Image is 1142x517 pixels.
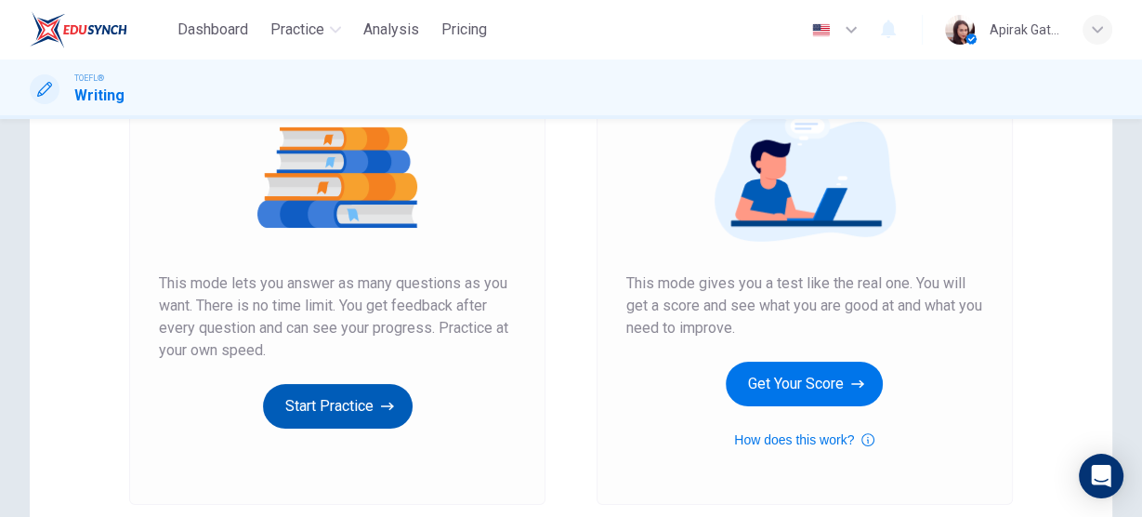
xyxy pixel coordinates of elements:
button: Dashboard [170,13,256,46]
span: Analysis [363,19,419,41]
div: Apirak Gate-im [990,19,1060,41]
span: This mode gives you a test like the real one. You will get a score and see what you are good at a... [626,272,983,339]
span: This mode lets you answer as many questions as you want. There is no time limit. You get feedback... [159,272,516,362]
button: Analysis [356,13,427,46]
img: EduSynch logo [30,11,127,48]
div: Open Intercom Messenger [1079,454,1123,498]
img: en [809,23,833,37]
a: EduSynch logo [30,11,170,48]
button: How does this work? [734,429,874,451]
button: Practice [263,13,348,46]
button: Get Your Score [726,362,883,406]
img: Profile picture [945,15,975,45]
span: Practice [270,19,324,41]
span: Dashboard [177,19,248,41]
span: TOEFL® [74,72,104,85]
h1: Writing [74,85,125,107]
button: Pricing [434,13,494,46]
button: Start Practice [263,384,413,429]
span: Pricing [441,19,487,41]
